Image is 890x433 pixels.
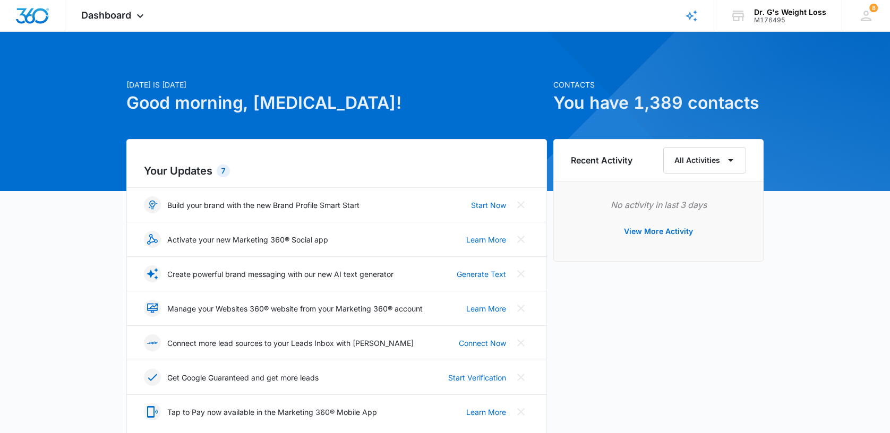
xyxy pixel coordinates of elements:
[571,198,746,211] p: No activity in last 3 days
[466,303,506,314] a: Learn More
[167,200,360,211] p: Build your brand with the new Brand Profile Smart Start
[126,79,547,90] p: [DATE] is [DATE]
[167,372,319,383] p: Get Google Guaranteed and get more leads
[126,90,547,116] h1: Good morning, [MEDICAL_DATA]!
[466,234,506,245] a: Learn More
[869,4,878,12] span: 8
[167,303,423,314] p: Manage your Websites 360® website from your Marketing 360® account
[613,219,704,244] button: View More Activity
[81,10,131,21] span: Dashboard
[167,337,414,349] p: Connect more lead sources to your Leads Inbox with [PERSON_NAME]
[167,234,328,245] p: Activate your new Marketing 360® Social app
[663,147,746,174] button: All Activities
[512,403,529,420] button: Close
[448,372,506,383] a: Start Verification
[167,269,393,280] p: Create powerful brand messaging with our new AI text generator
[457,269,506,280] a: Generate Text
[869,4,878,12] div: notifications count
[471,200,506,211] a: Start Now
[571,154,632,167] h6: Recent Activity
[512,265,529,282] button: Close
[754,8,826,16] div: account name
[553,90,764,116] h1: You have 1,389 contacts
[512,231,529,248] button: Close
[167,406,377,418] p: Tap to Pay now available in the Marketing 360® Mobile App
[754,16,826,24] div: account id
[553,79,764,90] p: Contacts
[512,300,529,317] button: Close
[512,334,529,351] button: Close
[217,164,230,177] div: 7
[459,337,506,349] a: Connect Now
[144,163,529,179] h2: Your Updates
[512,196,529,213] button: Close
[466,406,506,418] a: Learn More
[512,369,529,386] button: Close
